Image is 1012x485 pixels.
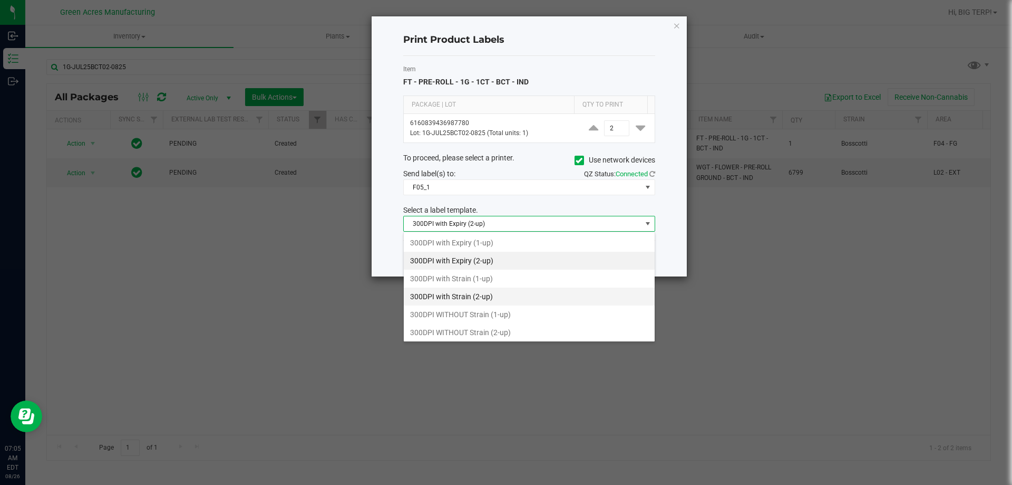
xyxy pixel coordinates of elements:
th: Qty to Print [574,96,647,114]
div: Select a label template. [395,205,663,216]
span: Send label(s) to: [403,169,455,178]
div: To proceed, please select a printer. [395,153,663,168]
li: 300DPI with Expiry (2-up) [404,252,655,270]
li: 300DPI with Strain (2-up) [404,288,655,306]
li: 300DPI with Expiry (1-up) [404,234,655,252]
li: 300DPI WITHOUT Strain (1-up) [404,306,655,324]
label: Use network devices [575,155,655,166]
p: Lot: 1G-JUL25BCT02-0825 (Total units: 1) [410,128,573,138]
span: Connected [616,170,648,178]
p: 6160839436987780 [410,118,573,128]
iframe: Resource center [11,401,42,432]
span: F05_1 [404,180,641,195]
li: 300DPI with Strain (1-up) [404,270,655,288]
th: Package | Lot [404,96,574,114]
span: QZ Status: [584,170,655,178]
label: Item [403,64,655,74]
span: FT - PRE-ROLL - 1G - 1CT - BCT - IND [403,78,529,86]
h4: Print Product Labels [403,33,655,47]
span: 300DPI with Expiry (2-up) [404,216,641,231]
li: 300DPI WITHOUT Strain (2-up) [404,324,655,341]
